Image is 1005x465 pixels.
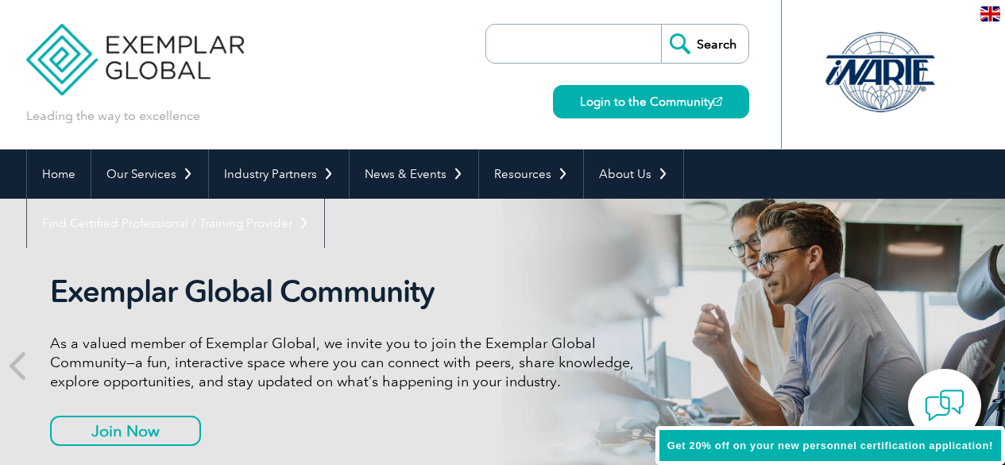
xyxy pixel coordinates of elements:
a: Find Certified Professional / Training Provider [27,199,324,248]
a: Industry Partners [209,149,349,199]
img: contact-chat.png [925,386,964,425]
a: News & Events [350,149,478,199]
p: Leading the way to excellence [26,107,200,125]
a: About Us [584,149,683,199]
a: Home [27,149,91,199]
a: Join Now [50,416,201,446]
h2: Exemplar Global Community [50,273,646,310]
a: Login to the Community [553,85,749,118]
img: open_square.png [713,97,722,106]
a: Our Services [91,149,208,199]
img: en [980,6,1000,21]
span: Get 20% off on your new personnel certification application! [667,440,993,451]
p: As a valued member of Exemplar Global, we invite you to join the Exemplar Global Community—a fun,... [50,334,646,391]
input: Search [661,25,748,63]
a: Resources [479,149,583,199]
